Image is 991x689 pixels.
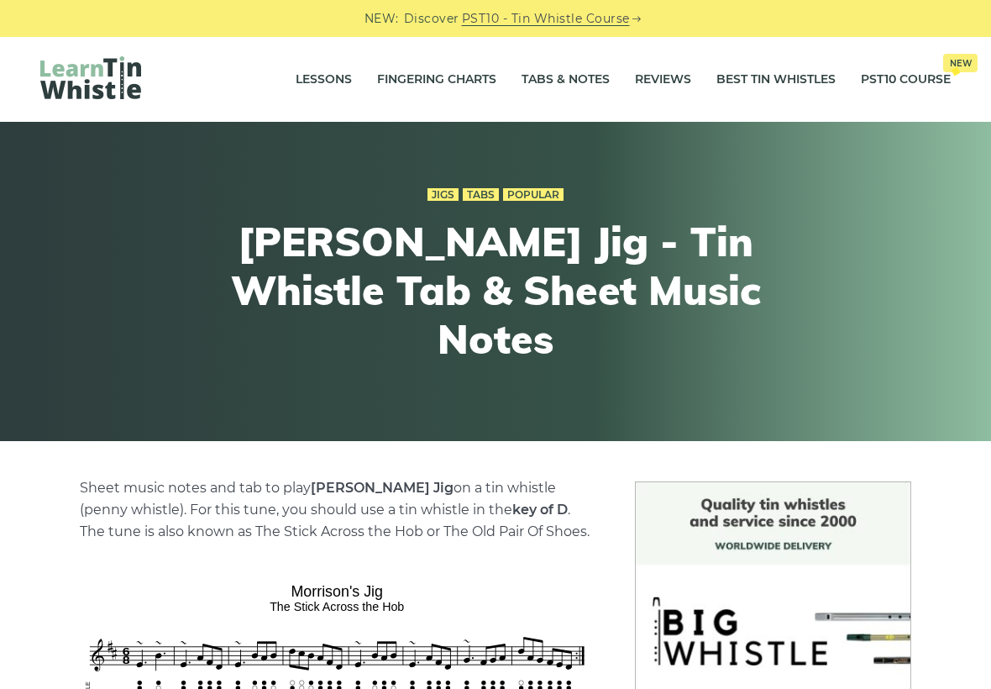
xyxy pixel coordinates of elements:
strong: [PERSON_NAME] Jig [311,480,454,496]
h1: [PERSON_NAME] Jig - Tin Whistle Tab & Sheet Music Notes [186,218,805,363]
img: LearnTinWhistle.com [40,56,141,99]
a: Tabs [463,188,499,202]
span: New [943,54,978,72]
a: PST10 CourseNew [861,59,951,101]
a: Best Tin Whistles [716,59,836,101]
a: Popular [503,188,564,202]
a: Tabs & Notes [522,59,610,101]
a: Jigs [427,188,459,202]
p: Sheet music notes and tab to play on a tin whistle (penny whistle). For this tune, you should use... [80,477,594,543]
a: Reviews [635,59,691,101]
a: Lessons [296,59,352,101]
a: Fingering Charts [377,59,496,101]
strong: key of D [512,502,568,518]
